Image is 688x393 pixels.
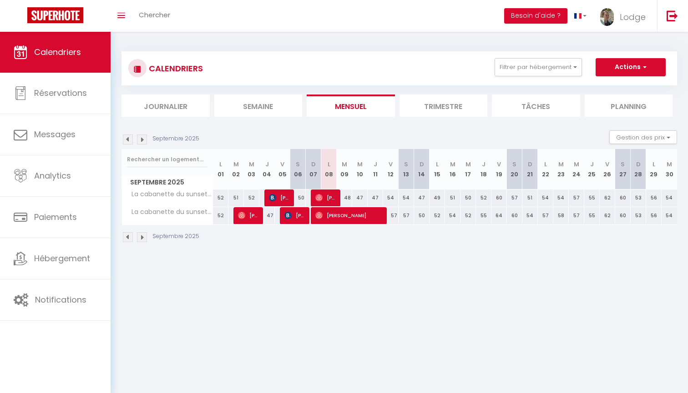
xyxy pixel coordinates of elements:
div: 50 [290,189,306,206]
abbr: L [328,160,330,169]
div: 48 [337,189,352,206]
div: 57 [569,189,584,206]
div: 54 [383,189,399,206]
li: Planning [585,95,673,117]
abbr: M [667,160,672,169]
abbr: J [265,160,269,169]
th: 15 [430,149,445,189]
th: 09 [337,149,352,189]
p: Septembre 2025 [152,134,199,143]
th: 18 [476,149,491,189]
th: 12 [383,149,399,189]
th: 14 [414,149,430,189]
div: 51 [228,189,244,206]
button: Actions [596,58,666,76]
div: 55 [584,189,600,206]
button: Filtrer par hébergement [495,58,582,76]
th: 07 [306,149,321,189]
div: 62 [600,207,615,224]
div: 57 [399,207,414,224]
abbr: M [450,160,455,169]
th: 10 [352,149,368,189]
div: 58 [553,207,569,224]
th: 17 [460,149,476,189]
abbr: M [249,160,254,169]
abbr: J [590,160,594,169]
div: 54 [399,189,414,206]
div: 50 [414,207,430,224]
th: 05 [275,149,290,189]
div: 60 [615,207,631,224]
th: 28 [631,149,646,189]
abbr: M [357,160,363,169]
li: Journalier [121,95,210,117]
th: 02 [228,149,244,189]
button: Gestion des prix [609,130,677,144]
th: 23 [553,149,569,189]
th: 19 [491,149,507,189]
th: 24 [569,149,584,189]
span: Paiements [34,211,77,223]
th: 03 [244,149,259,189]
abbr: L [653,160,655,169]
th: 13 [399,149,414,189]
abbr: M [342,160,347,169]
button: Besoin d'aide ? [504,8,567,24]
abbr: S [296,160,300,169]
abbr: V [497,160,501,169]
span: Chercher [139,10,170,20]
th: 29 [646,149,662,189]
span: La cabanette du sunset 5 [123,207,214,217]
span: Réservations [34,87,87,99]
div: 52 [244,189,259,206]
div: 54 [662,207,677,224]
abbr: D [311,160,316,169]
li: Semaine [214,95,303,117]
abbr: L [436,160,439,169]
div: 49 [430,189,445,206]
div: 54 [445,207,460,224]
div: 52 [460,207,476,224]
th: 11 [368,149,383,189]
div: 50 [460,189,476,206]
abbr: J [374,160,377,169]
div: 56 [646,207,662,224]
span: [PERSON_NAME] [315,189,336,206]
p: Septembre 2025 [152,232,199,241]
span: Analytics [34,170,71,181]
abbr: M [465,160,471,169]
abbr: D [420,160,424,169]
div: 57 [569,207,584,224]
div: 60 [491,189,507,206]
div: 52 [213,207,228,224]
input: Rechercher un logement... [127,151,207,168]
span: Hébergement [34,253,90,264]
span: [PERSON_NAME] [238,207,258,224]
abbr: V [280,160,284,169]
span: Lodge [620,11,646,23]
div: 62 [600,189,615,206]
abbr: J [482,160,486,169]
span: [PERSON_NAME] [269,189,289,206]
img: ... [600,8,614,26]
th: 26 [600,149,615,189]
li: Mensuel [307,95,395,117]
abbr: M [558,160,564,169]
abbr: L [219,160,222,169]
img: Super Booking [27,7,83,23]
span: [PERSON_NAME] [315,207,382,224]
div: 60 [507,207,522,224]
abbr: D [636,160,641,169]
th: 06 [290,149,306,189]
div: 47 [414,189,430,206]
abbr: S [512,160,516,169]
abbr: S [404,160,408,169]
div: 55 [584,207,600,224]
th: 04 [259,149,275,189]
span: Messages [34,129,76,140]
div: 54 [538,189,553,206]
div: 56 [646,189,662,206]
h3: CALENDRIERS [147,58,203,79]
img: logout [667,10,678,21]
abbr: S [621,160,625,169]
